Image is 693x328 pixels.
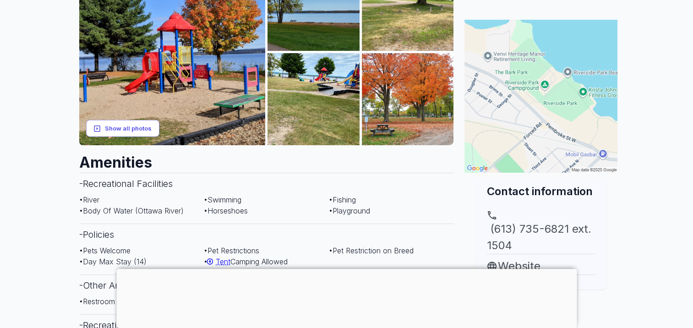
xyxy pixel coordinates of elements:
a: (613) 735-6821 ext. 1504 [486,210,595,254]
button: Show all photos [86,120,159,137]
span: • Pet Restrictions [204,246,259,255]
span: • Body Of Water (Ottawa River) [79,206,184,215]
span: • Horseshoes [204,206,248,215]
a: Tent [207,257,230,266]
span: Tent [216,257,230,266]
iframe: Advertisement [116,269,577,326]
h2: Amenities [79,145,454,173]
img: AAcXr8qYCQxP6fwwNm8kviMGBmUpZJUNZebGR72jnoSTxJjNSzTUMXO87gSzwgpFgqudaxirqAgH4YNfnMf-pDfHOPEH6yxQx... [267,53,360,145]
span: • Playground [329,206,370,215]
h2: Contact information [486,184,595,199]
span: • Restroom and Showers [79,297,162,306]
span: • Fishing [329,195,356,204]
h3: - Recreational Facilities [79,173,454,194]
span: • Swimming [204,195,241,204]
h3: - Policies [79,224,454,245]
h3: - Other Amenities & Services [79,274,454,296]
span: • Camping Allowed [204,257,288,266]
a: Website [486,258,595,274]
span: • Pet Restriction on Breed [329,246,414,255]
span: • Pets Welcome [79,246,131,255]
img: AAcXr8pJ2fYpCt9Ig-lp0AwoUpQRO9YCh5wYXWxmAHWUMcaURLGRNL173uye5xVqMG7ZX2oLgpiXZUOFuGF6vitGFw3Xh6eMG... [362,53,454,145]
img: Map for Riverside Park Campground [464,20,617,173]
span: • River [79,195,99,204]
span: • Day Max Stay (14) [79,257,147,266]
